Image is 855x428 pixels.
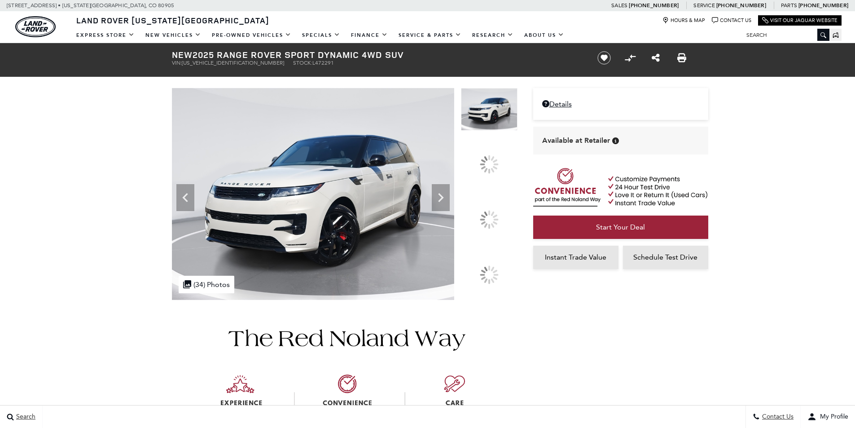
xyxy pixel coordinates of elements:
a: Specials [297,27,346,43]
img: Land Rover [15,16,56,37]
img: New 2025 Borasco Grey Land Rover Dynamic image 1 [172,88,454,300]
a: Finance [346,27,393,43]
div: Vehicle is in stock and ready for immediate delivery. Due to demand, availability is subject to c... [612,137,619,144]
a: [PHONE_NUMBER] [716,2,766,9]
span: L472291 [312,60,334,66]
a: [PHONE_NUMBER] [798,2,848,9]
a: Research [467,27,519,43]
span: Parts [781,2,797,9]
a: Share this New 2025 Range Rover Sport Dynamic 4WD SUV [652,53,660,63]
a: Details [542,100,699,108]
span: Contact Us [760,413,794,421]
span: Schedule Test Drive [633,253,697,261]
a: Contact Us [712,17,751,24]
nav: Main Navigation [71,27,570,43]
a: land-rover [15,16,56,37]
span: My Profile [816,413,848,421]
span: Available at Retailer [542,136,610,146]
h1: 2025 Range Rover Sport Dynamic 4WD SUV [172,50,583,60]
span: Service [693,2,715,9]
img: New 2025 Borasco Grey Land Rover Dynamic image 1 [461,88,517,131]
a: Service & Parts [393,27,467,43]
a: [STREET_ADDRESS] • [US_STATE][GEOGRAPHIC_DATA], CO 80905 [7,2,174,9]
button: user-profile-menu [801,406,855,428]
a: Visit Our Jaguar Website [762,17,837,24]
input: Search [740,30,829,40]
span: Instant Trade Value [545,253,606,261]
a: Instant Trade Value [533,246,618,269]
a: New Vehicles [140,27,206,43]
iframe: YouTube video player [533,274,708,415]
a: Pre-Owned Vehicles [206,27,297,43]
span: VIN: [172,60,182,66]
button: Compare vehicle [623,51,637,65]
a: [PHONE_NUMBER] [629,2,679,9]
button: Save vehicle [594,51,614,65]
strong: New [172,49,193,61]
a: About Us [519,27,570,43]
a: Schedule Test Drive [623,246,708,269]
a: Start Your Deal [533,216,708,239]
span: Sales [611,2,627,9]
span: Start Your Deal [596,223,645,231]
span: [US_VEHICLE_IDENTIFICATION_NUMBER] [182,60,284,66]
a: Print this New 2025 Range Rover Sport Dynamic 4WD SUV [677,53,686,63]
span: Land Rover [US_STATE][GEOGRAPHIC_DATA] [76,15,269,26]
a: Land Rover [US_STATE][GEOGRAPHIC_DATA] [71,15,275,26]
span: Search [14,413,35,421]
a: EXPRESS STORE [71,27,140,43]
a: Hours & Map [662,17,705,24]
span: Stock: [293,60,312,66]
div: (34) Photos [179,276,234,293]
